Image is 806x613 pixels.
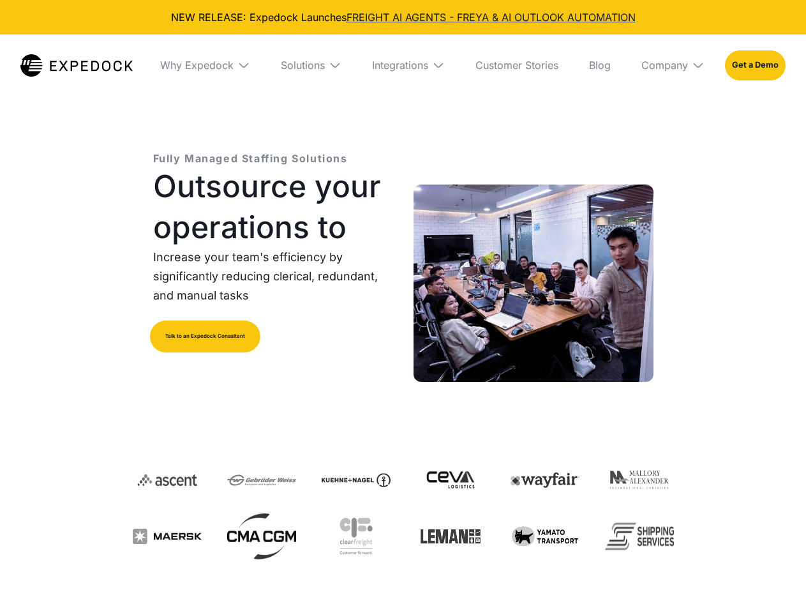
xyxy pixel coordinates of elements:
[641,59,688,72] div: Company
[10,10,796,24] div: NEW RELEASE: Expedock Launches
[347,11,636,24] a: FREIGHT AI AGENTS - FREYA & AI OUTLOOK AUTOMATION
[281,59,325,72] div: Solutions
[271,34,352,96] div: Solutions
[150,34,260,96] div: Why Expedock
[150,321,260,352] a: Talk to an Expedock Consultant
[631,34,715,96] div: Company
[153,151,348,166] p: Fully Managed Staffing Solutions
[465,34,569,96] a: Customer Stories
[153,166,393,248] h1: Outsource your operations to
[725,50,786,80] a: Get a Demo
[153,248,393,305] p: Increase your team's efficiency by significantly reducing clerical, redundant, and manual tasks
[579,34,621,96] a: Blog
[362,34,455,96] div: Integrations
[742,552,806,613] iframe: Chat Widget
[160,59,234,72] div: Why Expedock
[372,59,428,72] div: Integrations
